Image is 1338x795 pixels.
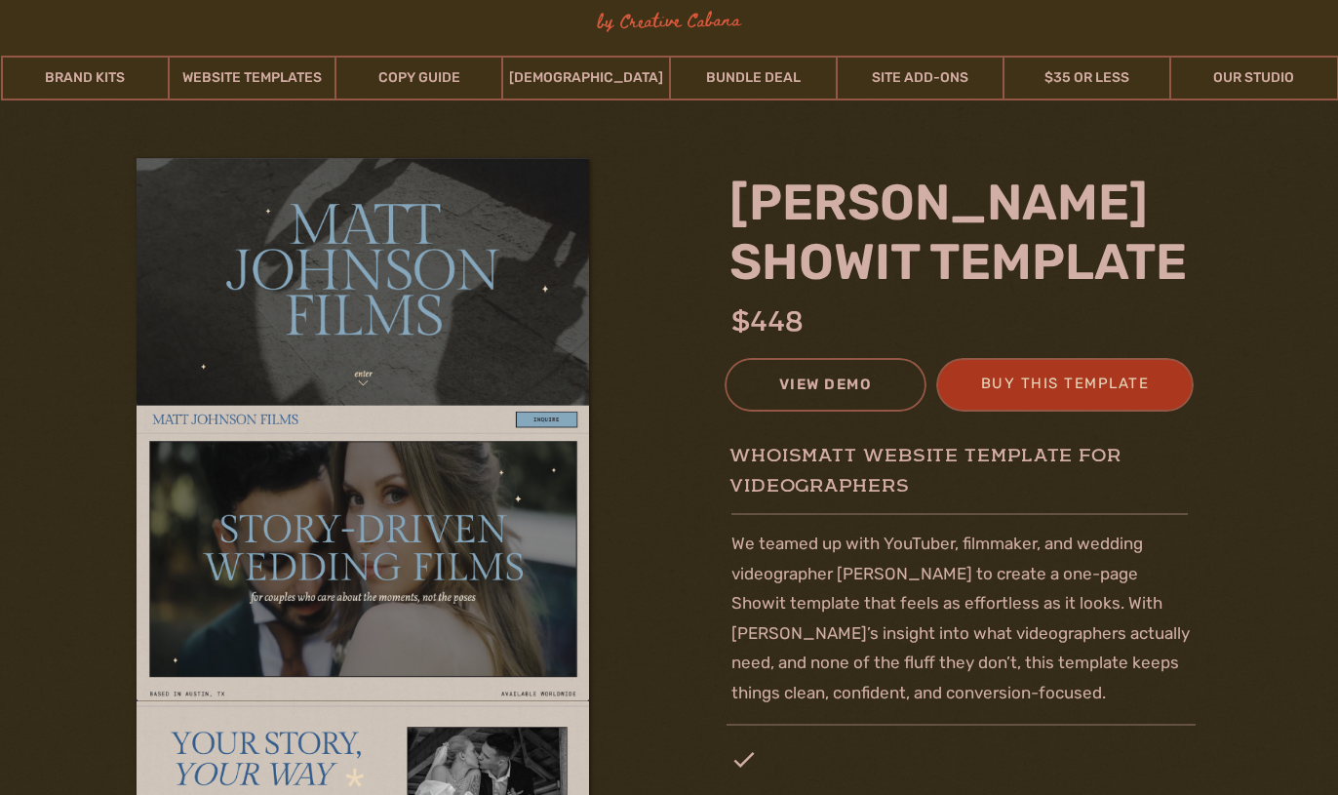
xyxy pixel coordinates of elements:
a: Site Add-Ons [838,56,1003,100]
a: Copy Guide [336,56,501,100]
h1: whoismatt website template for videographers [729,443,1265,467]
a: Our Studio [1171,56,1336,100]
h2: [PERSON_NAME] Showit template [729,173,1200,290]
a: Website Templates [170,56,334,100]
a: view demo [737,372,914,404]
a: [DEMOGRAPHIC_DATA] [503,56,668,100]
a: Bundle Deal [671,56,836,100]
h3: by Creative Cabana [581,7,758,36]
a: Brand Kits [3,56,168,100]
p: We teamed up with YouTuber, filmmaker, and wedding videographer [PERSON_NAME] to create a one-pag... [731,529,1196,743]
a: buy this template [969,371,1161,403]
h1: $448 [731,301,889,339]
a: $35 or Less [1004,56,1169,100]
